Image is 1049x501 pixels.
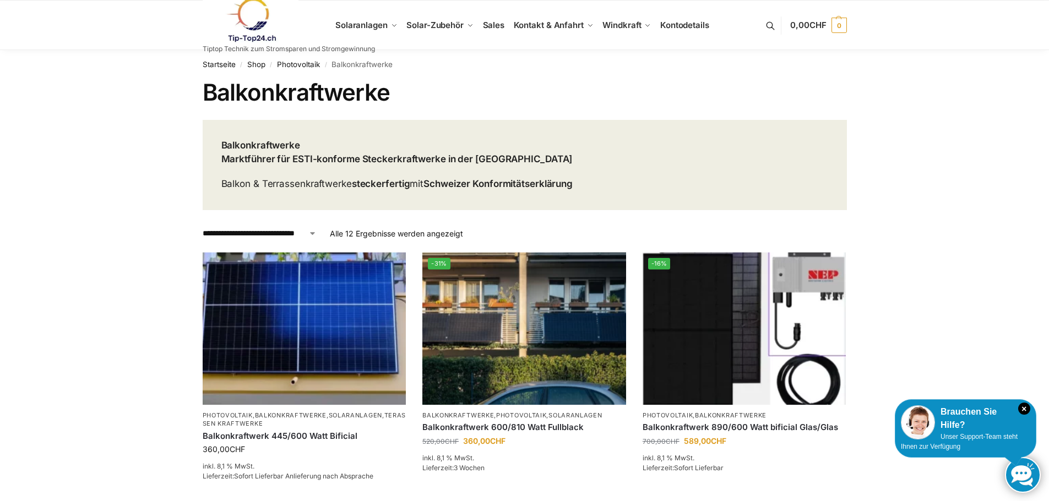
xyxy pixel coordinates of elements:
[203,60,236,69] a: Startseite
[221,153,573,164] strong: Marktführer für ESTI-konforme Steckerkraftwerke in der [GEOGRAPHIC_DATA]
[598,1,656,50] a: Windkraft
[230,444,245,454] span: CHF
[790,9,846,42] a: 0,00CHF 0
[496,411,546,419] a: Photovoltaik
[422,422,626,433] a: Balkonkraftwerk 600/810 Watt Fullblack
[423,178,573,189] strong: Schweizer Konformitätserklärung
[422,252,626,405] img: 2 Balkonkraftwerke
[548,411,602,419] a: Solaranlagen
[684,436,726,445] bdi: 589,00
[422,453,626,463] p: inkl. 8,1 % MwSt.
[901,433,1018,450] span: Unser Support-Team steht Ihnen zur Verfügung
[463,436,506,445] bdi: 360,00
[831,18,847,33] span: 0
[445,437,459,445] span: CHF
[203,50,847,79] nav: Breadcrumb
[402,1,478,50] a: Solar-Zubehör
[483,20,505,30] span: Sales
[901,405,1030,432] div: Brauchen Sie Hilfe?
[790,20,826,30] span: 0,00
[203,79,847,106] h1: Balkonkraftwerke
[236,60,247,69] span: /
[509,1,598,50] a: Kontakt & Anfahrt
[335,20,388,30] span: Solaranlagen
[203,411,253,419] a: Photovoltaik
[666,437,680,445] span: CHF
[352,178,410,189] strong: steckerfertig
[643,252,846,405] a: -16%Bificiales Hochleistungsmodul
[643,437,680,445] bdi: 700,00
[643,453,846,463] p: inkl. 8,1 % MwSt.
[422,411,494,419] a: Balkonkraftwerke
[695,411,767,419] a: Balkonkraftwerke
[478,1,509,50] a: Sales
[265,60,277,69] span: /
[221,177,573,191] p: Balkon & Terrassenkraftwerke mit
[809,20,827,30] span: CHF
[422,437,459,445] bdi: 520,00
[656,1,714,50] a: Kontodetails
[203,46,375,52] p: Tiptop Technik zum Stromsparen und Stromgewinnung
[1018,403,1030,415] i: Schließen
[406,20,464,30] span: Solar-Zubehör
[602,20,641,30] span: Windkraft
[660,20,709,30] span: Kontodetails
[711,436,726,445] span: CHF
[643,411,846,420] p: ,
[255,411,327,419] a: Balkonkraftwerke
[234,472,373,480] span: Sofort Lieferbar Anlieferung nach Absprache
[330,228,463,239] p: Alle 12 Ergebnisse werden angezeigt
[277,60,320,69] a: Photovoltaik
[203,228,317,239] select: Shop-Reihenfolge
[422,464,485,472] span: Lieferzeit:
[203,472,373,480] span: Lieferzeit:
[454,464,485,472] span: 3 Wochen
[203,411,406,428] p: , , ,
[422,252,626,405] a: -31%2 Balkonkraftwerke
[203,411,406,427] a: Terassen Kraftwerke
[247,60,265,69] a: Shop
[320,60,331,69] span: /
[901,405,935,439] img: Customer service
[422,411,626,420] p: , ,
[643,464,724,472] span: Lieferzeit:
[329,411,382,419] a: Solaranlagen
[203,461,406,471] p: inkl. 8,1 % MwSt.
[643,422,846,433] a: Balkonkraftwerk 890/600 Watt bificial Glas/Glas
[203,252,406,405] img: Solaranlage für den kleinen Balkon
[203,431,406,442] a: Balkonkraftwerk 445/600 Watt Bificial
[643,252,846,405] img: Bificiales Hochleistungsmodul
[221,140,300,151] strong: Balkonkraftwerke
[203,444,245,454] bdi: 360,00
[490,436,506,445] span: CHF
[674,464,724,472] span: Sofort Lieferbar
[643,411,693,419] a: Photovoltaik
[514,20,584,30] span: Kontakt & Anfahrt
